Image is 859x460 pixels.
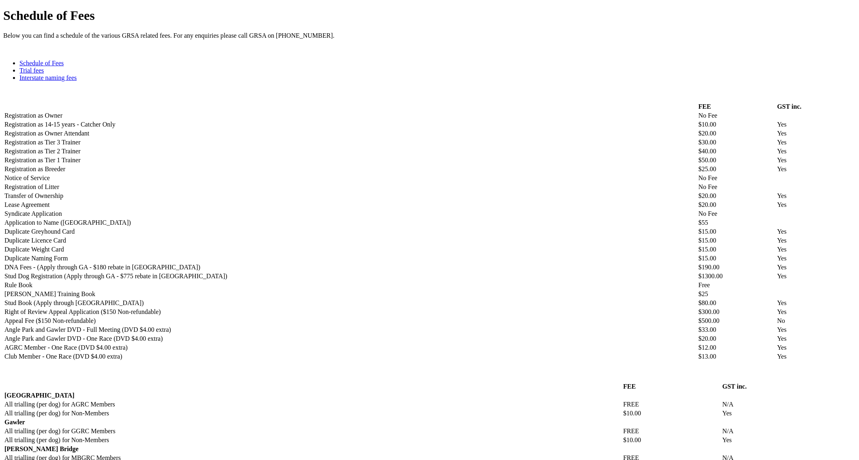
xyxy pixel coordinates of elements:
td: $15.00 [698,245,776,254]
td: Free [698,281,776,289]
td: Registration as Tier 1 Trainer [4,156,697,164]
td: Yes [777,201,855,209]
strong: GST inc. [777,103,801,110]
td: $25.00 [698,165,776,173]
td: No Fee [698,210,776,218]
td: Yes [777,254,855,262]
td: Registration as Breeder [4,165,697,173]
td: $40.00 [698,147,776,155]
td: Angle Park and Gawler DVD - Full Meeting (DVD $4.00 extra) [4,326,697,334]
td: Yes [722,409,855,417]
td: Yes [777,344,855,352]
td: $15.00 [698,228,776,236]
td: $30.00 [698,138,776,146]
td: All trialling (per dog) for Non-Members [4,436,622,444]
td: Duplicate Greyhound Card [4,228,697,236]
td: No Fee [698,183,776,191]
a: Trial fees [19,67,44,74]
td: Yes [777,353,855,361]
td: Application to Name ([GEOGRAPHIC_DATA]) [4,219,697,227]
td: Yes [722,436,855,444]
strong: Gawler [4,419,25,426]
td: No [777,317,855,325]
td: Yes [777,326,855,334]
td: Yes [777,192,855,200]
strong: GST inc. [722,383,747,390]
td: $1300.00 [698,272,776,280]
td: Yes [777,120,855,129]
p: Below you can find a schedule of the various GRSA related fees. For any enquiries please call GRS... [3,32,856,39]
td: Registration as Tier 2 Trainer [4,147,697,155]
td: $33.00 [698,326,776,334]
td: $80.00 [698,299,776,307]
td: Yes [777,272,855,280]
td: Angle Park and Gawler DVD - One Race (DVD $4.00 extra) [4,335,697,343]
td: Club Member - One Race (DVD $4.00 extra) [4,353,697,361]
td: FREE [623,400,722,408]
td: Registration of Litter [4,183,697,191]
a: Schedule of Fees [19,60,64,67]
td: Yes [777,228,855,236]
td: Right of Review Appeal Application ($150 Non-refundable) [4,308,697,316]
td: Duplicate Licence Card [4,236,697,245]
td: Duplicate Naming Form [4,254,697,262]
td: Appeal Fee ($150 Non-refundable) [4,317,697,325]
td: $20.00 [698,201,776,209]
td: DNA Fees - (Apply through GA - $180 rebate in [GEOGRAPHIC_DATA]) [4,263,697,271]
strong: [PERSON_NAME] Bridge [4,445,79,452]
td: $15.00 [698,254,776,262]
h1: Schedule of Fees [3,8,856,23]
td: $10.00 [698,120,776,129]
td: Yes [777,299,855,307]
td: Registration as Owner Attendant [4,129,697,138]
td: $20.00 [698,335,776,343]
td: AGRC Member - One Race (DVD $4.00 extra) [4,344,697,352]
td: Syndicate Application [4,210,697,218]
td: $190.00 [698,263,776,271]
td: $300.00 [698,308,776,316]
td: $10.00 [623,409,722,417]
a: Interstate naming fees [19,74,77,81]
td: Yes [777,245,855,254]
td: Yes [777,129,855,138]
td: $10.00 [623,436,722,444]
td: Yes [777,308,855,316]
td: Stud Dog Registration (Apply through GA - $775 rebate in [GEOGRAPHIC_DATA]) [4,272,697,280]
td: Yes [777,236,855,245]
td: Yes [777,147,855,155]
td: Stud Book (Apply through [GEOGRAPHIC_DATA]) [4,299,697,307]
td: $20.00 [698,192,776,200]
td: No Fee [698,112,776,120]
td: Lease Agreement [4,201,697,209]
td: N/A [722,427,855,435]
strong: FEE [698,103,711,110]
td: $13.00 [698,353,776,361]
td: FREE [623,427,722,435]
td: $12.00 [698,344,776,352]
td: $55 [698,219,776,227]
td: Transfer of Ownership [4,192,697,200]
td: Yes [777,263,855,271]
td: Yes [777,335,855,343]
td: All trialling (per dog) for AGRC Members [4,400,622,408]
strong: FEE [623,383,636,390]
td: [PERSON_NAME] Training Book [4,290,697,298]
td: $20.00 [698,129,776,138]
td: All trialling (per dog) for Non-Members [4,409,622,417]
td: $500.00 [698,317,776,325]
td: $15.00 [698,236,776,245]
td: Yes [777,165,855,173]
td: $25 [698,290,776,298]
td: Rule Book [4,281,697,289]
td: All trialling (per dog) for GGRC Members [4,427,622,435]
td: No Fee [698,174,776,182]
td: Registration as Tier 3 Trainer [4,138,697,146]
strong: [GEOGRAPHIC_DATA] [4,392,75,399]
td: $50.00 [698,156,776,164]
td: Duplicate Weight Card [4,245,697,254]
td: Yes [777,156,855,164]
td: Registration as Owner [4,112,697,120]
td: Yes [777,138,855,146]
td: Notice of Service [4,174,697,182]
td: N/A [722,400,855,408]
